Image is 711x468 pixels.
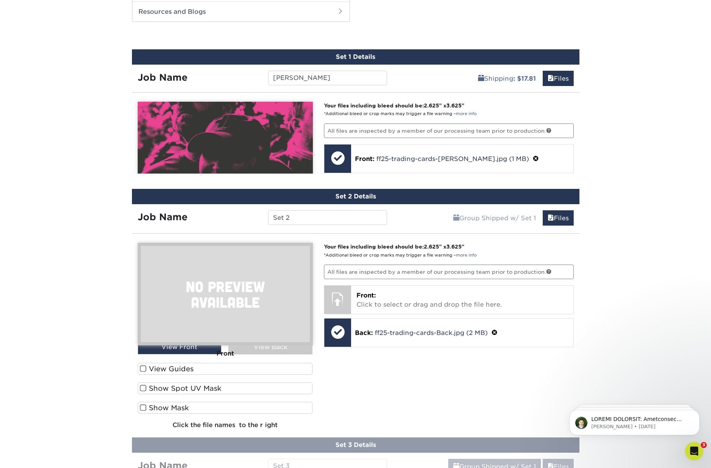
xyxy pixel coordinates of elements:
input: Enter a job name [268,71,387,85]
a: Shipping: $17.81 [473,71,541,86]
strong: Job Name [138,211,187,223]
span: 2.625 [424,102,439,109]
span: 2.625 [424,244,439,250]
span: 3.625 [446,102,462,109]
h6: Click the file names to the right to download a PDF proof. [138,421,313,442]
span: Front: [355,155,374,162]
strong: Your files including bleed should be: " x " [324,102,464,109]
a: Group Shipped w/ Set 1 [448,210,541,226]
b: : $17.81 [513,75,536,82]
input: Enter a job name [268,210,387,225]
span: shipping [478,75,484,82]
label: Show Mask [138,402,313,414]
h2: Resources and Blogs [132,2,350,21]
strong: Your files including bleed should be: " x " [324,244,464,250]
p: All files are inspected by a member of our processing team prior to production. [324,123,574,138]
span: files [548,214,554,222]
iframe: Intercom notifications message [558,394,711,447]
a: more info [456,111,477,116]
div: Set 2 Details [132,189,579,204]
strong: Job Name [138,72,187,83]
a: ff25-trading-cards-[PERSON_NAME].jpg (1 MB) [376,155,529,162]
label: View Guides [138,363,313,375]
small: *Additional bleed or crop marks may trigger a file warning – [324,111,477,116]
a: ff25-trading-cards-Back.jpg (2 MB) [375,329,488,336]
div: Front [138,345,313,362]
p: Click to select or drag and drop the file here. [356,291,568,309]
span: shipping [453,214,459,222]
span: 3.625 [446,244,462,250]
span: Front: [356,292,376,299]
label: Show Spot UV Mask [138,382,313,394]
iframe: Intercom live chat [685,442,703,460]
span: files [548,75,554,82]
a: Files [543,71,574,86]
a: Files [543,210,574,226]
p: All files are inspected by a member of our processing team prior to production. [324,265,574,279]
small: *Additional bleed or crop marks may trigger a file warning – [324,253,477,258]
span: Back: [355,329,373,336]
div: Set 1 Details [132,49,579,65]
a: more info [456,253,477,258]
span: 3 [701,442,707,448]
